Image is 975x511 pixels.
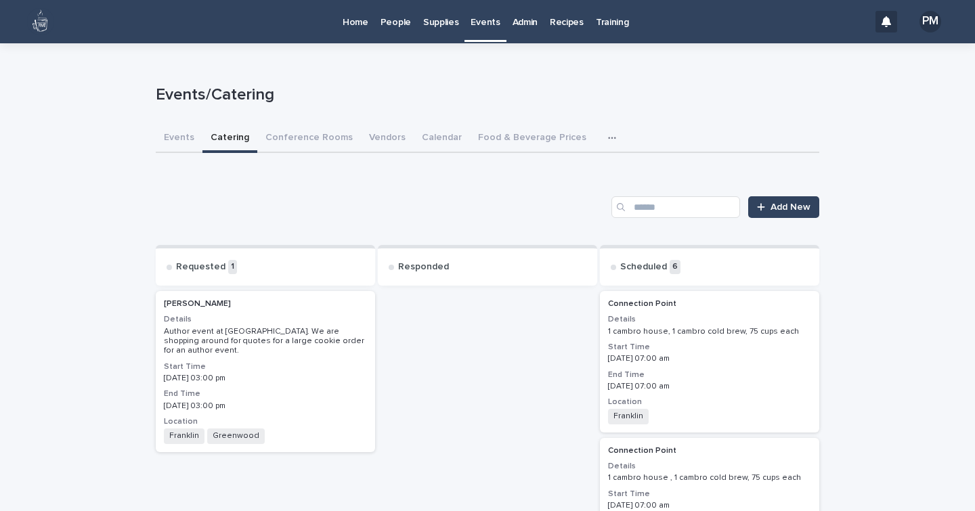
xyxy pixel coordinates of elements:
[620,261,667,273] p: Scheduled
[164,388,367,399] h3: End Time
[919,11,941,32] div: PM
[608,342,811,353] h3: Start Time
[361,125,414,153] button: Vendors
[608,354,811,363] p: [DATE] 07:00 am
[608,370,811,380] h3: End Time
[608,489,811,499] h3: Start Time
[600,291,819,432] a: Connection PointDetails1 cambro house, 1 cambro cold brew, 75 cups eachStart Time[DATE] 07:00 amE...
[608,299,811,309] p: Connection Point
[771,202,810,212] span: Add New
[611,196,740,218] input: Search
[202,125,257,153] button: Catering
[257,125,361,153] button: Conference Rooms
[156,125,202,153] button: Events
[608,409,649,424] span: Franklin
[398,261,449,273] p: Responded
[27,8,54,35] img: 80hjoBaRqlyywVK24fQd
[176,261,225,273] p: Requested
[164,401,367,411] p: [DATE] 03:00 pm
[164,361,367,372] h3: Start Time
[608,446,811,456] p: Connection Point
[164,314,367,325] h3: Details
[608,382,811,391] p: [DATE] 07:00 am
[608,461,811,472] h3: Details
[608,328,799,336] span: 1 cambro house, 1 cambro cold brew, 75 cups each
[608,474,801,482] span: 1 cambro house , 1 cambro cold brew, 75 cups each
[156,85,814,105] p: Events/Catering
[608,397,811,407] h3: Location
[748,196,819,218] a: Add New
[207,428,265,443] span: Greenwood
[164,428,204,443] span: Franklin
[164,328,366,355] span: Author event at [GEOGRAPHIC_DATA]. We are shopping around for quotes for a large cookie order for...
[164,416,367,427] h3: Location
[414,125,470,153] button: Calendar
[156,291,375,452] a: [PERSON_NAME]DetailsAuthor event at [GEOGRAPHIC_DATA]. We are shopping around for quotes for a la...
[670,260,680,274] p: 6
[608,314,811,325] h3: Details
[470,125,594,153] button: Food & Beverage Prices
[164,374,367,383] p: [DATE] 03:00 pm
[608,501,811,510] p: [DATE] 07:00 am
[228,260,237,274] p: 1
[164,299,367,309] p: [PERSON_NAME]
